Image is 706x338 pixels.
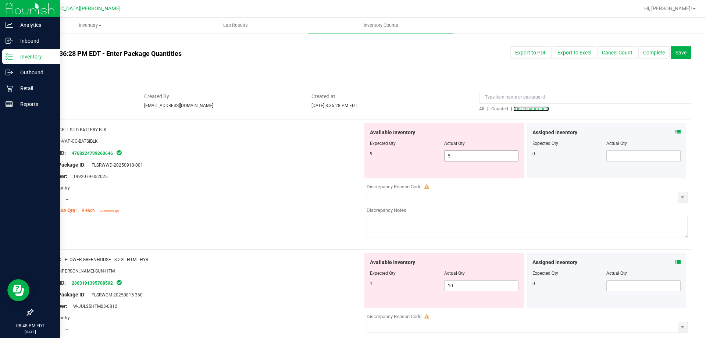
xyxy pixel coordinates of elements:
span: Actual Qty [444,271,465,276]
p: [DATE] [3,329,57,335]
span: select [678,322,687,332]
span: Discrepancy Reason Code [367,184,421,189]
p: Inbound [13,36,57,45]
span: 12 minutes ago [100,209,119,213]
span: Actual Qty [444,141,465,146]
span: W-JUL25HTM03-0812 [69,304,117,309]
p: Inventory [13,52,57,61]
inline-svg: Analytics [6,21,13,29]
div: 0 [532,150,607,157]
span: FLO-[PERSON_NAME]-SUN-HTM [52,268,115,274]
span: 1992079-052025 [69,174,108,179]
div: Discrepancy Notes [367,207,688,214]
span: Available Inventory [370,129,415,136]
p: 08:48 PM EDT [3,323,57,329]
inline-svg: Reports [6,100,13,108]
span: | [487,106,488,111]
span: Expected Qty [370,271,396,276]
span: 1 [370,281,372,286]
p: Outbound [13,68,57,77]
p: Retail [13,84,57,93]
span: [EMAIL_ADDRESS][DOMAIN_NAME] [144,103,213,108]
button: Cancel Count [597,46,637,59]
h4: [DATE] 8:36:28 PM EDT - Enter Package Quantities [32,50,412,57]
span: Created at [311,93,468,100]
span: Status [32,93,133,100]
span: Counted [491,106,508,111]
span: Created By [144,93,301,100]
span: Hi, [PERSON_NAME]! [644,6,692,11]
a: 2863191395708592 [72,281,113,286]
span: | [511,106,512,111]
span: Pantry [53,315,70,320]
span: All [479,106,484,111]
p: Analytics [13,21,57,29]
span: In Sync [116,279,122,286]
div: Actual Qty [606,140,681,147]
input: 5 [445,151,518,161]
inline-svg: Inbound [6,37,13,45]
a: Inventory Counts [308,18,453,33]
span: Expected Qty [370,141,396,146]
span: FLSRWGM-20250815-360 [88,292,143,298]
input: 10 [445,281,518,291]
inline-svg: Inventory [6,53,13,60]
span: Assigned Inventory [532,259,577,266]
iframe: Resource center [7,279,29,301]
span: -- [63,197,68,202]
input: Type item name or package id [479,91,691,104]
span: CCELL SILO BATTERY BLK [56,127,107,132]
span: In Sync [116,149,122,156]
span: FD - FLOWER GREENHOUSE - 3.5G - HTM - HYB [56,257,148,262]
button: Complete [638,46,670,59]
a: All [479,106,487,111]
span: Original Package ID: [38,292,86,298]
a: 4768224789260646 [72,151,113,156]
inline-svg: Retail [6,85,13,92]
span: Lab Results [213,22,258,29]
span: Inventory Counts [354,22,408,29]
span: Discrepancy only [515,106,549,111]
button: Save [671,46,691,59]
button: Export to Excel [553,46,596,59]
span: FLSRWWD-20250910-001 [88,163,143,168]
a: Inventory [18,18,163,33]
span: ACC-VAP-CC-BATSIBLK [52,139,98,144]
span: Discrepancy Reason Code [367,314,421,319]
inline-svg: Outbound [6,69,13,76]
span: -- [63,327,68,332]
span: Assigned Inventory [532,129,577,136]
a: Counted [489,106,511,111]
span: [DATE] 8:36:28 PM EDT [311,103,357,108]
span: Pantry [53,185,70,191]
span: 9 [370,151,372,156]
span: Save [675,50,687,56]
div: Expected Qty [532,140,607,147]
p: Reports [13,100,57,108]
span: Inventory [18,22,163,29]
div: 0 [532,280,607,287]
span: Available Inventory [370,259,415,266]
span: select [678,192,687,203]
a: Lab Results [163,18,308,33]
div: Actual Qty [606,270,681,277]
a: Discrepancy only [513,106,549,111]
span: [GEOGRAPHIC_DATA][PERSON_NAME] [30,6,121,12]
span: 9 each [82,208,95,213]
button: Export to PDF [510,46,552,59]
div: Expected Qty [532,270,607,277]
span: Original Package ID: [38,162,86,168]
